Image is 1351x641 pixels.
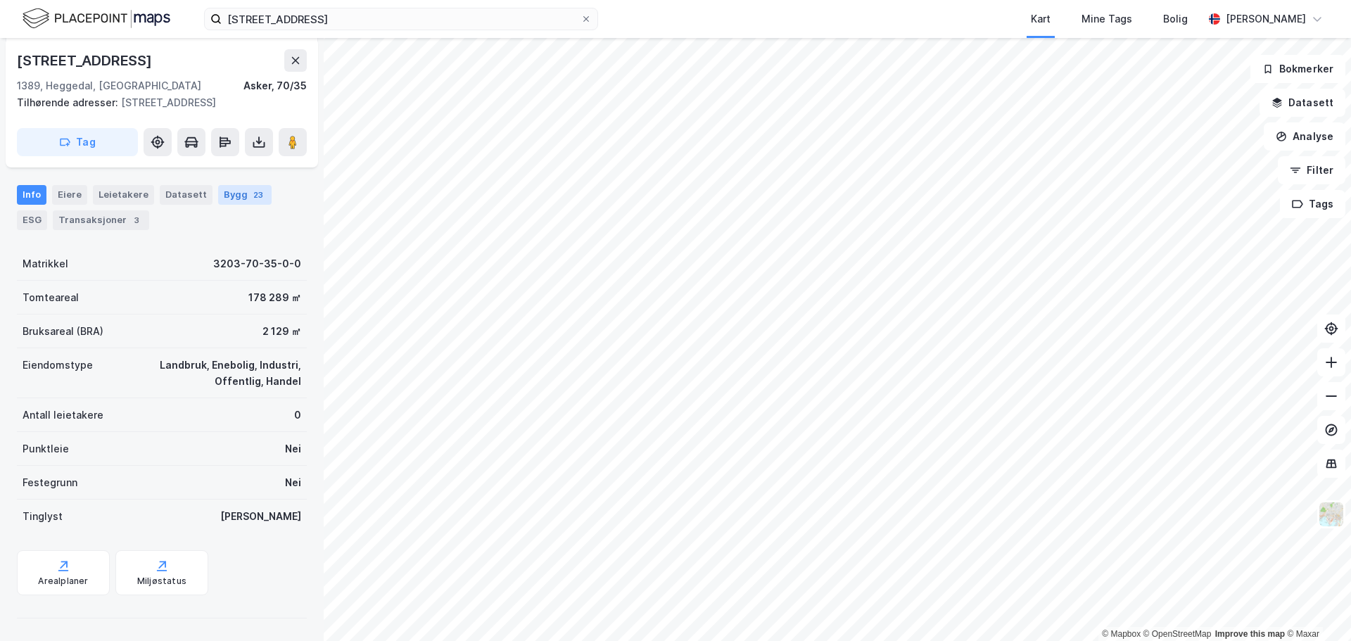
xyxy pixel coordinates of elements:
button: Analyse [1264,122,1345,151]
a: OpenStreetMap [1143,629,1212,639]
a: Mapbox [1102,629,1141,639]
button: Tag [17,128,138,156]
div: Matrikkel [23,255,68,272]
div: Antall leietakere [23,407,103,424]
a: Improve this map [1215,629,1285,639]
button: Tags [1280,190,1345,218]
div: Kontrollprogram for chat [1281,573,1351,641]
div: 23 [250,188,266,202]
button: Filter [1278,156,1345,184]
div: Tomteareal [23,289,79,306]
div: Transaksjoner [53,210,149,230]
div: Punktleie [23,440,69,457]
div: 0 [294,407,301,424]
div: Mine Tags [1082,11,1132,27]
iframe: Chat Widget [1281,573,1351,641]
div: 178 289 ㎡ [248,289,301,306]
div: Eiere [52,185,87,205]
div: Tinglyst [23,508,63,525]
div: 3203-70-35-0-0 [213,255,301,272]
div: Leietakere [93,185,154,205]
input: Søk på adresse, matrikkel, gårdeiere, leietakere eller personer [222,8,581,30]
div: [PERSON_NAME] [1226,11,1306,27]
div: Arealplaner [38,576,88,587]
img: logo.f888ab2527a4732fd821a326f86c7f29.svg [23,6,170,31]
div: Bygg [218,185,272,205]
div: Bolig [1163,11,1188,27]
div: Bruksareal (BRA) [23,323,103,340]
div: Datasett [160,185,213,205]
div: Nei [285,474,301,491]
div: [PERSON_NAME] [220,508,301,525]
div: Asker, 70/35 [243,77,307,94]
div: 2 129 ㎡ [262,323,301,340]
div: 1389, Heggedal, [GEOGRAPHIC_DATA] [17,77,201,94]
div: Kart [1031,11,1051,27]
div: Info [17,185,46,205]
div: Eiendomstype [23,357,93,374]
div: [STREET_ADDRESS] [17,49,155,72]
div: 3 [129,213,144,227]
div: [STREET_ADDRESS] [17,94,296,111]
div: Festegrunn [23,474,77,491]
div: Miljøstatus [137,576,186,587]
button: Bokmerker [1250,55,1345,83]
div: Landbruk, Enebolig, Industri, Offentlig, Handel [110,357,301,391]
img: Z [1318,501,1345,528]
div: Nei [285,440,301,457]
button: Datasett [1260,89,1345,117]
span: Tilhørende adresser: [17,96,121,108]
div: ESG [17,210,47,230]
